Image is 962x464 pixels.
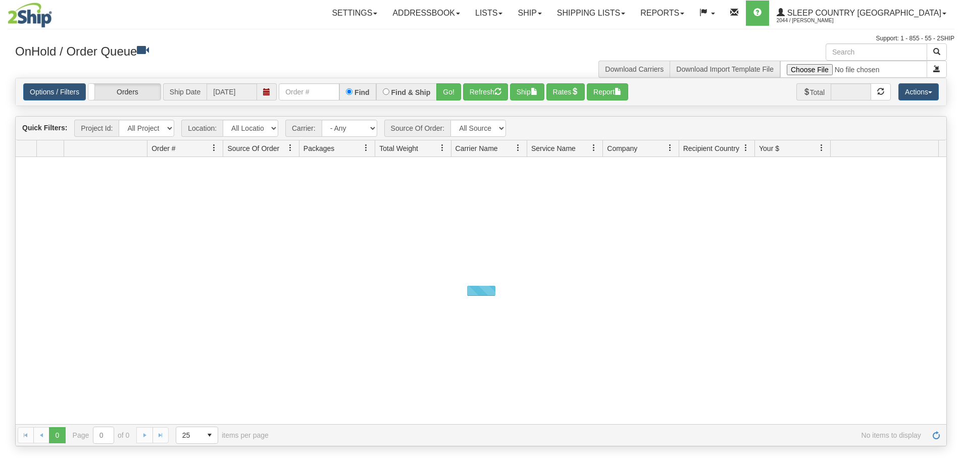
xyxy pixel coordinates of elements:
span: Order # [151,143,175,153]
a: Total Weight filter column settings [434,139,451,157]
label: Orders [88,84,161,100]
span: Source Of Order [227,143,279,153]
button: Actions [898,83,939,100]
a: Addressbook [385,1,468,26]
button: Report [587,83,628,100]
span: Total [796,83,831,100]
button: Refresh [463,83,508,100]
input: Import [780,61,927,78]
a: Order # filter column settings [206,139,223,157]
a: Settings [324,1,385,26]
a: Options / Filters [23,83,86,100]
a: Download Import Template File [676,65,774,73]
span: Service Name [531,143,576,153]
button: Ship [510,83,544,100]
a: Company filter column settings [662,139,679,157]
input: Search [826,43,927,61]
button: Go! [436,83,461,100]
span: No items to display [283,431,921,439]
img: logo2044.jpg [8,3,52,28]
span: Ship Date [163,83,207,100]
input: Order # [279,83,339,100]
span: Packages [303,143,334,153]
div: Support: 1 - 855 - 55 - 2SHIP [8,34,954,43]
a: Carrier Name filter column settings [510,139,527,157]
span: items per page [176,427,269,444]
span: Carrier Name [455,143,498,153]
a: Packages filter column settings [358,139,375,157]
iframe: chat widget [939,180,961,283]
span: select [201,427,218,443]
a: Source Of Order filter column settings [282,139,299,157]
span: 25 [182,430,195,440]
span: Location: [181,120,223,137]
a: Refresh [928,427,944,443]
a: Recipient Country filter column settings [737,139,754,157]
a: Download Carriers [605,65,664,73]
a: Lists [468,1,510,26]
a: Service Name filter column settings [585,139,602,157]
button: Search [927,43,947,61]
span: Source Of Order: [384,120,451,137]
span: Sleep Country [GEOGRAPHIC_DATA] [785,9,941,17]
span: Company [607,143,637,153]
div: grid toolbar [16,117,946,140]
span: Your $ [759,143,779,153]
span: Page 0 [49,427,65,443]
label: Find & Ship [391,89,431,96]
span: Project Id: [74,120,119,137]
span: 2044 / [PERSON_NAME] [777,16,852,26]
h3: OnHold / Order Queue [15,43,474,58]
label: Find [355,89,370,96]
span: Total Weight [379,143,418,153]
button: Rates [546,83,585,100]
span: Carrier: [285,120,322,137]
a: Your $ filter column settings [813,139,830,157]
span: Recipient Country [683,143,739,153]
a: Sleep Country [GEOGRAPHIC_DATA] 2044 / [PERSON_NAME] [769,1,954,26]
span: Page of 0 [73,427,130,444]
label: Quick Filters: [22,123,67,133]
a: Ship [510,1,549,26]
a: Shipping lists [549,1,633,26]
span: Page sizes drop down [176,427,218,444]
a: Reports [633,1,692,26]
